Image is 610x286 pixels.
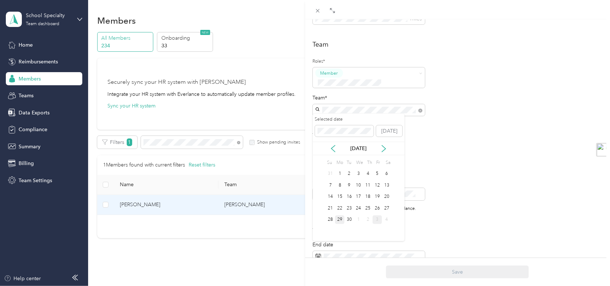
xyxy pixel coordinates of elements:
[382,181,391,190] div: 13
[382,169,391,179] div: 6
[326,158,333,168] div: Su
[382,192,391,201] div: 20
[354,215,363,224] div: 1
[326,181,335,190] div: 7
[345,204,354,213] div: 23
[345,192,354,201] div: 16
[373,215,382,224] div: 3
[354,181,363,190] div: 10
[315,68,343,78] button: Member
[335,158,343,168] div: Mo
[346,158,353,168] div: Tu
[373,192,382,201] div: 19
[335,215,345,224] div: 29
[345,181,354,190] div: 9
[335,169,345,179] div: 1
[355,158,363,168] div: We
[313,58,425,65] label: Roles*
[335,192,345,201] div: 15
[326,204,335,213] div: 21
[376,125,402,137] button: [DATE]
[335,204,345,213] div: 22
[313,241,425,248] div: End date
[363,169,373,179] div: 4
[354,204,363,213] div: 24
[363,192,373,201] div: 18
[313,160,603,170] h2: Short-term Leave
[363,204,373,213] div: 25
[313,222,603,232] h2: Archive member
[385,158,391,168] div: Sa
[313,94,425,102] div: Team*
[569,245,610,286] iframe: Everlance-gr Chat Button Frame
[335,181,345,190] div: 8
[313,40,603,50] h2: Team
[373,204,382,213] div: 26
[326,215,335,224] div: 28
[345,169,354,179] div: 2
[375,158,382,168] div: Fr
[343,145,374,152] p: [DATE]
[382,204,391,213] div: 27
[597,143,610,156] img: toggle-logo.svg
[363,215,373,224] div: 2
[366,158,373,168] div: Th
[373,169,382,179] div: 5
[320,70,338,77] span: Member
[363,181,373,190] div: 11
[345,215,354,224] div: 30
[373,181,382,190] div: 12
[326,169,335,179] div: 31
[382,215,391,224] div: 4
[354,169,363,179] div: 3
[326,192,335,201] div: 14
[315,116,374,123] label: Selected date
[354,192,363,201] div: 17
